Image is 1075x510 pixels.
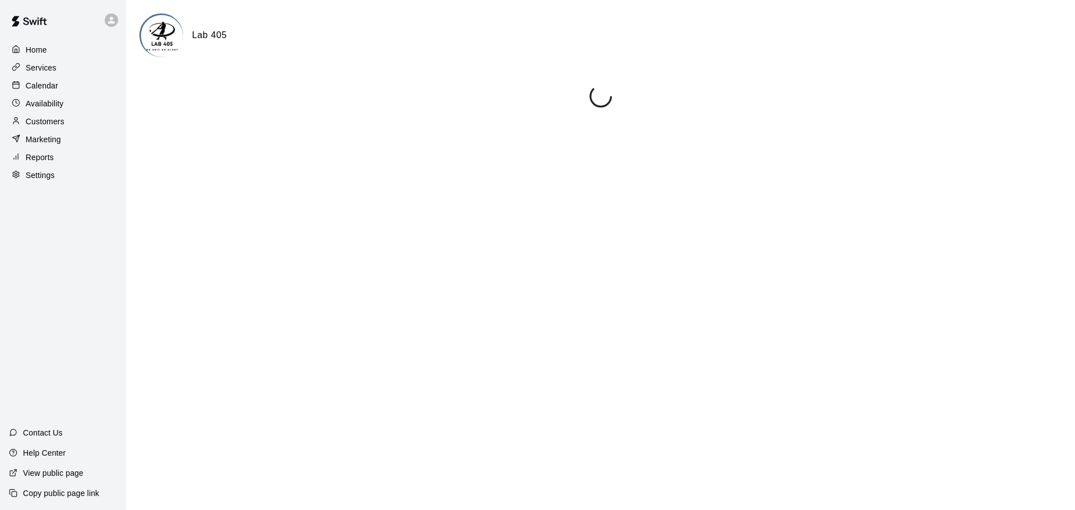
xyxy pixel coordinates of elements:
img: Lab 405 logo [141,15,183,57]
p: Availability [26,98,64,109]
a: Calendar [9,77,117,94]
p: View public page [23,467,83,479]
p: Services [26,62,57,73]
a: Marketing [9,131,117,148]
p: Reports [26,152,54,163]
p: Contact Us [23,427,63,438]
a: Home [9,41,117,58]
p: Marketing [26,134,61,145]
a: Services [9,59,117,76]
p: Settings [26,170,55,181]
p: Copy public page link [23,488,99,499]
a: Settings [9,167,117,184]
p: Home [26,44,47,55]
a: Reports [9,149,117,166]
p: Help Center [23,447,66,458]
a: Customers [9,113,117,130]
a: Availability [9,95,117,112]
h6: Lab 405 [192,28,227,43]
p: Customers [26,116,64,127]
p: Calendar [26,80,58,91]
